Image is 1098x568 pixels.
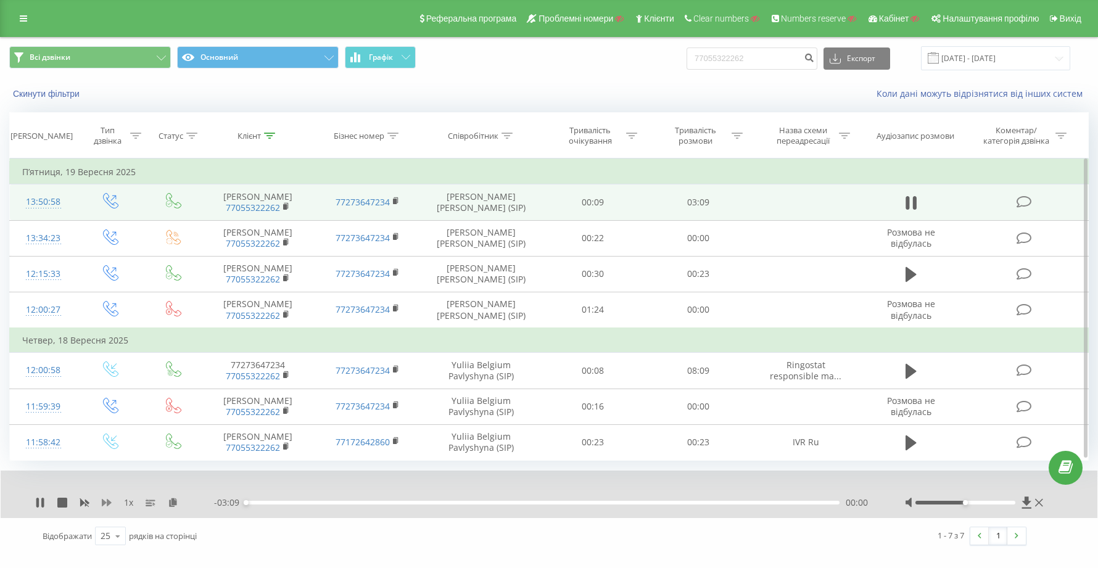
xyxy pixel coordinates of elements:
span: Клієнти [644,14,674,23]
td: 03:09 [646,184,751,220]
div: 13:50:58 [22,190,65,214]
span: Реферальна програма [426,14,517,23]
div: Аудіозапис розмови [877,131,954,141]
div: Тривалість розмови [663,125,729,146]
div: Accessibility label [963,500,968,505]
td: IVR Ru [751,424,861,460]
span: Numbers reserve [781,14,846,23]
a: 77172642860 [336,436,390,448]
a: 77055322262 [226,370,280,382]
div: 12:00:27 [22,298,65,322]
td: [PERSON_NAME] [PERSON_NAME] (SIP) [423,256,540,292]
button: Основний [177,46,339,68]
div: 25 [101,530,110,542]
td: 00:16 [540,389,646,424]
div: Тривалість очікування [557,125,623,146]
div: 13:34:23 [22,226,65,250]
a: 77055322262 [226,273,280,285]
span: Вихід [1060,14,1081,23]
div: Бізнес номер [334,131,384,141]
td: [PERSON_NAME] [204,389,313,424]
td: [PERSON_NAME] [204,256,313,292]
div: 12:15:33 [22,262,65,286]
div: 11:58:42 [22,430,65,455]
div: Клієнт [237,131,261,141]
span: рядків на сторінці [129,530,197,541]
td: [PERSON_NAME] [204,292,313,328]
span: - 03:09 [214,496,246,509]
span: Розмова не відбулась [887,395,935,418]
td: 77273647234 [204,353,313,389]
span: Проблемні номери [539,14,613,23]
a: Коли дані можуть відрізнятися вiд інших систем [877,88,1089,99]
a: 77273647234 [336,268,390,279]
td: [PERSON_NAME] [PERSON_NAME] (SIP) [423,220,540,256]
div: 12:00:58 [22,358,65,382]
span: Ringostat responsible ma... [770,359,841,382]
a: 77273647234 [336,232,390,244]
button: Скинути фільтри [9,88,86,99]
td: 00:30 [540,256,646,292]
div: 11:59:39 [22,395,65,419]
td: [PERSON_NAME] [204,220,313,256]
td: 00:09 [540,184,646,220]
button: Графік [345,46,416,68]
td: Yuliia Belgium Pavlyshyna (SIP) [423,424,540,460]
div: Співробітник [448,131,498,141]
td: [PERSON_NAME] [204,424,313,460]
td: [PERSON_NAME] [PERSON_NAME] (SIP) [423,292,540,328]
div: Тип дзвінка [88,125,127,146]
td: 00:08 [540,353,646,389]
a: 77055322262 [226,237,280,249]
span: Розмова не відбулась [887,298,935,321]
td: П’ятниця, 19 Вересня 2025 [10,160,1089,184]
a: 77055322262 [226,202,280,213]
span: Налаштування профілю [943,14,1039,23]
td: 00:23 [646,256,751,292]
td: 00:00 [646,292,751,328]
span: 1 x [124,496,133,509]
div: Назва схеми переадресації [770,125,836,146]
td: 00:22 [540,220,646,256]
span: Всі дзвінки [30,52,70,62]
td: 00:23 [646,424,751,460]
button: Експорт [823,47,890,70]
div: Статус [159,131,183,141]
td: 01:24 [540,292,646,328]
td: 00:23 [540,424,646,460]
a: 77055322262 [226,310,280,321]
span: 00:00 [846,496,868,509]
a: 77273647234 [336,364,390,376]
span: Відображати [43,530,92,541]
a: 1 [989,527,1007,545]
a: 77273647234 [336,400,390,412]
span: Розмова не відбулась [887,226,935,249]
td: 08:09 [646,353,751,389]
td: Yuliia Belgium Pavlyshyna (SIP) [423,353,540,389]
span: Clear numbers [693,14,749,23]
div: [PERSON_NAME] [10,131,73,141]
a: 77055322262 [226,406,280,418]
div: 1 - 7 з 7 [938,529,964,541]
button: Всі дзвінки [9,46,171,68]
div: Коментар/категорія дзвінка [980,125,1052,146]
a: 77273647234 [336,196,390,208]
a: 77055322262 [226,442,280,453]
td: [PERSON_NAME] [PERSON_NAME] (SIP) [423,184,540,220]
a: 77273647234 [336,303,390,315]
td: 00:00 [646,389,751,424]
div: Accessibility label [244,500,249,505]
input: Пошук за номером [687,47,817,70]
td: Четвер, 18 Вересня 2025 [10,328,1089,353]
span: Графік [369,53,393,62]
td: [PERSON_NAME] [204,184,313,220]
td: Yuliia Belgium Pavlyshyna (SIP) [423,389,540,424]
span: Кабінет [879,14,909,23]
td: 00:00 [646,220,751,256]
